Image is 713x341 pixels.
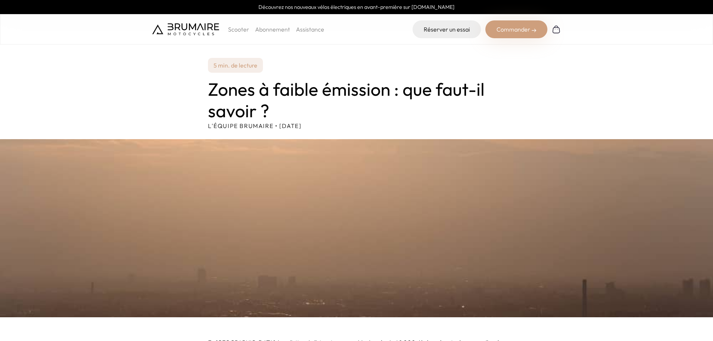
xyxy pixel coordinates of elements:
img: Brumaire Motocycles [152,23,219,35]
p: L'équipe Brumaire • [DATE] [208,121,505,130]
h1: Zones à faible émission : que faut-il savoir ? [208,79,505,121]
div: Commander [485,20,547,38]
a: Abonnement [255,26,290,33]
a: Assistance [296,26,324,33]
img: right-arrow-2.png [532,28,536,33]
p: Scooter [228,25,249,34]
p: 5 min. de lecture [208,58,263,73]
a: Réserver un essai [413,20,481,38]
img: Panier [552,25,561,34]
